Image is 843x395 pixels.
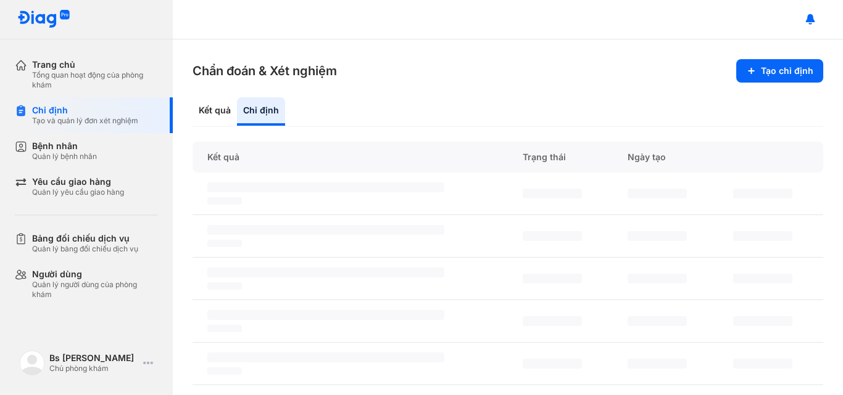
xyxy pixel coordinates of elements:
img: logo [20,351,44,375]
div: Bs [PERSON_NAME] [49,352,138,364]
span: ‌ [207,182,444,192]
div: Tổng quan hoạt động của phòng khám [32,70,158,90]
div: Bệnh nhân [32,140,97,152]
button: Tạo chỉ định [736,59,823,83]
span: ‌ [628,359,687,369]
span: ‌ [628,189,687,198]
div: Quản lý bệnh nhân [32,152,97,161]
div: Trạng thái [508,142,613,173]
img: logo [17,10,70,29]
span: ‌ [207,225,444,235]
span: ‌ [523,316,582,326]
span: ‌ [733,231,792,241]
span: ‌ [628,231,687,241]
span: ‌ [733,359,792,369]
div: Kết quả [193,97,237,126]
span: ‌ [523,231,582,241]
div: Yêu cầu giao hàng [32,176,124,187]
div: Người dùng [32,269,158,280]
span: ‌ [207,310,444,320]
div: Chủ phòng khám [49,364,138,373]
div: Chỉ định [237,97,285,126]
span: ‌ [523,274,582,283]
span: ‌ [207,352,444,362]
div: Tạo và quản lý đơn xét nghiệm [32,116,138,126]
span: ‌ [207,325,242,332]
div: Quản lý yêu cầu giao hàng [32,187,124,197]
div: Chỉ định [32,105,138,116]
span: ‌ [733,316,792,326]
span: ‌ [207,197,242,205]
div: Quản lý bảng đối chiếu dịch vụ [32,244,138,254]
span: ‌ [207,282,242,290]
span: ‌ [733,274,792,283]
span: ‌ [628,274,687,283]
span: ‌ [207,240,242,247]
span: ‌ [523,359,582,369]
span: ‌ [733,189,792,198]
div: Ngày tạo [613,142,718,173]
div: Trang chủ [32,59,158,70]
span: ‌ [523,189,582,198]
span: ‌ [207,267,444,277]
span: ‌ [207,367,242,375]
h3: Chẩn đoán & Xét nghiệm [193,62,337,79]
div: Bảng đối chiếu dịch vụ [32,233,138,244]
span: ‌ [628,316,687,326]
div: Quản lý người dùng của phòng khám [32,280,158,299]
div: Kết quả [193,142,508,173]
